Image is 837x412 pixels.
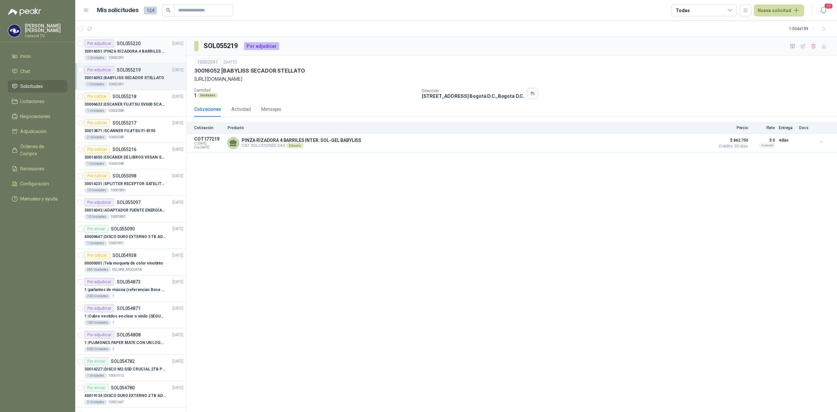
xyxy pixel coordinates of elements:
[20,53,31,60] span: Inicio
[197,93,218,98] div: Unidades
[84,320,111,325] div: 100 Unidades
[108,55,124,60] p: 10002091
[172,67,183,73] p: [DATE]
[108,373,124,378] p: 10001312
[204,41,239,51] h3: SOL055219
[25,24,67,33] p: [PERSON_NAME] [PERSON_NAME]
[112,267,142,272] p: EQLMM_MOQUETA
[84,75,164,81] p: 30016052 | BABYLISS SECADOR STELLATO
[75,143,186,169] a: Por cotizarSOL055216[DATE] 30016050 |ESCÁNER DE LIBROS VIISAN S211 Unidades10002008
[84,55,107,60] div: 1 Unidades
[75,37,186,63] a: Por adjudicarSOL055220[DATE] 30016051 |PINZA RIZADORA 4 BARRILES INTER. SOL-GEL BABYLISS SECADOR ...
[20,143,61,157] span: Órdenes de Compra
[84,347,111,352] div: 500 Unidades
[84,287,166,293] p: 1 | parlantes de música (referencias Bose o Alexa) CON MARCACION 1 LOGO (Mas datos en el adjunto)
[194,76,829,83] p: [URL][DOMAIN_NAME]
[84,225,108,233] div: Por enviar
[20,128,47,135] span: Adjudicación
[84,161,107,166] div: 1 Unidades
[286,143,304,148] div: Directo
[789,24,829,34] div: 1 - 50 de 199
[8,178,67,190] a: Configuración
[779,136,795,144] p: 4 días
[84,82,107,87] div: 1 Unidades
[224,59,237,65] p: [DATE]
[108,161,124,166] p: 10002008
[84,373,107,378] div: 1 Unidades
[8,125,67,138] a: Adjudicación
[715,126,748,130] p: Precio
[8,163,67,175] a: Remisiones
[84,241,107,246] div: 1 Unidades
[112,347,114,352] p: 1
[242,143,361,148] p: C&T SOLUCIONES SAS
[172,279,183,285] p: [DATE]
[20,180,49,187] span: Configuración
[20,98,44,105] span: Licitaciones
[84,154,166,161] p: 30016050 | ESCÁNER DE LIBROS VIISAN S21
[84,66,114,74] div: Por adjudicar
[84,188,109,193] div: 10 Unidades
[422,89,524,93] p: Dirección
[108,108,124,113] p: 10002008
[84,207,166,214] p: 30016043 | ADAPTADOR FUENTE ENERGÍA GENÉRICO 24V 1A
[760,143,775,148] div: Incluido
[108,241,124,246] p: 10001991
[84,278,114,286] div: Por adjudicar
[8,50,67,62] a: Inicio
[8,80,67,93] a: Solicitudes
[172,332,183,338] p: [DATE]
[194,136,224,142] p: COT177219
[75,275,186,302] a: Por adjudicarSOL054873[DATE] 1 |parlantes de música (referencias Bose o Alexa) CON MARCACION 1 LO...
[84,260,163,266] p: 00000001 | Tela moqueta de color vinotinto
[75,302,186,328] a: Por adjudicarSOL054871[DATE] 1 |Cubre vestidos en clear o vinilo (SEGUN ESPECIFICACIONES DEL ADJU...
[172,226,183,232] p: [DATE]
[117,41,141,46] p: SOL055220
[84,393,166,399] p: 40019134 | DISCO DURO EXTERNO 2 TB ADATA
[84,172,110,180] div: Por cotizar
[752,126,775,130] p: Flete
[84,146,110,153] div: Por cotizar
[84,294,111,299] div: 200 Unidades
[112,253,136,258] p: SOL054938
[194,146,224,149] span: Exp: [DATE]
[75,196,186,222] a: Por adjudicarSOL055097[DATE] 30016043 |ADAPTADOR FUENTE ENERGÍA GENÉRICO 24V 1A10 Unidades10001881
[108,82,124,87] p: 10002091
[194,126,224,130] p: Cotización
[242,138,361,143] p: PINZA RIZADORA 4 BARRILES INTER. SOL-GEL BABYLISS
[117,68,141,72] p: SOL055219
[110,214,126,219] p: 10001881
[194,106,221,113] div: Cotizaciones
[20,83,43,90] span: Solicitudes
[112,94,136,99] p: SOL055218
[817,5,829,16] button: 20
[231,106,251,113] div: Actividad
[84,304,114,312] div: Por adjudicar
[20,68,30,75] span: Chat
[194,142,224,146] span: C: [DATE]
[715,144,748,148] span: Crédito 30 días
[108,400,124,405] p: 10001667
[112,121,136,125] p: SOL055217
[84,181,166,187] p: 30014231 | SPLITTER RECEPTOR SATELITAL 2SAL GT-SP21
[8,193,67,205] a: Manuales y ayuda
[194,58,221,66] div: 10002091
[97,6,139,15] h1: Mis solicitudes
[84,340,166,346] p: 1 | PLUMONES PAPER MATE CON UN LOGO (SEGUN REF.ADJUNTA)
[75,169,186,196] a: Por cotizarSOL055098[DATE] 30014231 |SPLITTER RECEPTOR SATELITAL 2SAL GT-SP2110 Unidades10001881
[84,128,155,134] p: 30013871 | SCANNER FUJITSU FI-8190
[117,333,141,337] p: SOL054808
[117,306,141,311] p: SOL054871
[172,173,183,179] p: [DATE]
[8,95,67,108] a: Licitaciones
[84,108,107,113] div: 1 Unidades
[194,67,305,74] p: 30016052 | BABYLISS SECADOR STELLATO
[108,135,124,140] p: 10002008
[84,119,110,127] div: Por cotizar
[244,42,279,50] div: Por adjudicar
[84,400,107,405] div: 2 Unidades
[172,146,183,153] p: [DATE]
[20,165,44,172] span: Remisiones
[84,135,107,140] div: 2 Unidades
[228,126,711,130] p: Producto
